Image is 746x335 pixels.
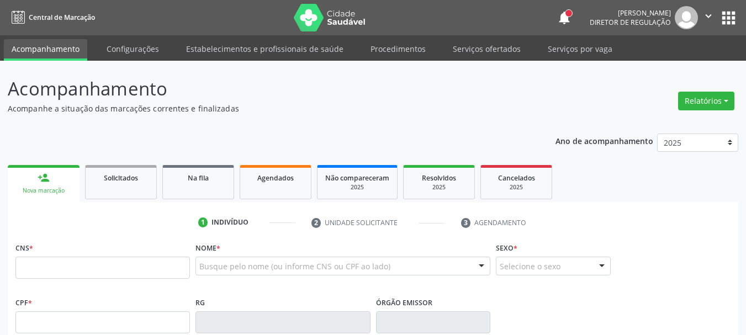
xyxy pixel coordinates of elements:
span: Agendados [257,173,294,183]
button:  [698,6,719,29]
a: Central de Marcação [8,8,95,26]
div: 2025 [411,183,467,192]
a: Serviços por vaga [540,39,620,59]
div: 1 [198,217,208,227]
div: 2025 [489,183,544,192]
button: notifications [557,10,572,25]
p: Acompanhamento [8,75,519,103]
i:  [702,10,715,22]
span: Resolvidos [422,173,456,183]
span: Não compareceram [325,173,389,183]
span: Solicitados [104,173,138,183]
span: Busque pelo nome (ou informe CNS ou CPF ao lado) [199,260,390,272]
label: Nome [195,240,220,257]
p: Acompanhe a situação das marcações correntes e finalizadas [8,103,519,114]
span: Diretor de regulação [590,18,671,27]
button: apps [719,8,738,28]
a: Procedimentos [363,39,433,59]
div: Indivíduo [211,217,248,227]
a: Estabelecimentos e profissionais de saúde [178,39,351,59]
p: Ano de acompanhamento [555,134,653,147]
label: CNS [15,240,33,257]
div: 2025 [325,183,389,192]
label: RG [195,294,205,311]
label: Órgão emissor [376,294,432,311]
label: Sexo [496,240,517,257]
span: Selecione o sexo [500,260,560,272]
a: Configurações [99,39,167,59]
div: [PERSON_NAME] [590,8,671,18]
div: person_add [38,172,50,184]
button: Relatórios [678,92,734,110]
span: Central de Marcação [29,13,95,22]
span: Na fila [188,173,209,183]
span: Cancelados [498,173,535,183]
img: img [675,6,698,29]
a: Acompanhamento [4,39,87,61]
div: Nova marcação [15,187,72,195]
a: Serviços ofertados [445,39,528,59]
